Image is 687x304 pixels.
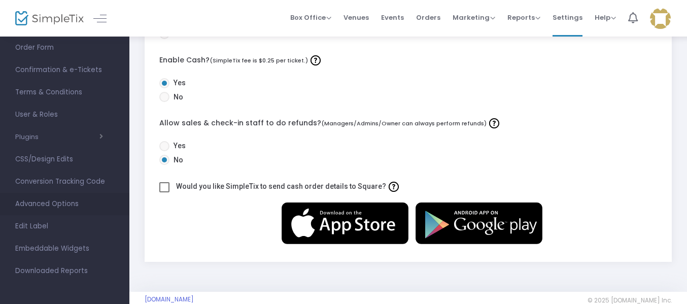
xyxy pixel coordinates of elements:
[489,118,499,128] img: question-mark
[169,92,183,103] span: No
[311,55,321,65] img: question-mark
[381,5,404,30] span: Events
[169,155,183,165] span: No
[15,220,114,233] span: Edit Label
[416,5,440,30] span: Orders
[553,5,582,30] span: Settings
[169,78,186,88] span: Yes
[15,41,114,54] span: Order Form
[15,153,114,166] span: CSS/Design Edits
[169,141,186,151] span: Yes
[453,13,495,22] span: Marketing
[159,116,658,131] label: Allow sales & check-in staff to do refunds?
[290,13,331,22] span: Box Office
[15,86,114,99] span: Terms & Conditions
[15,133,103,141] button: Plugins
[389,182,399,192] img: question-mark
[15,175,114,188] span: Conversion Tracking Code
[159,53,658,68] label: Enable Cash?
[321,119,487,127] span: (Managers/Admins/Owner can always perform refunds)
[210,56,308,64] span: (SimpleTix fee is $0.25 per ticket.)
[145,295,194,303] a: [DOMAIN_NAME]
[176,179,401,194] label: Would you like SimpleTix to send cash order details to Square?
[595,13,616,22] span: Help
[15,108,114,121] span: User & Roles
[15,264,114,278] span: Downloaded Reports
[15,63,114,77] span: Confirmation & e-Tickets
[507,13,540,22] span: Reports
[15,242,114,255] span: Embeddable Widgets
[15,197,114,211] span: Advanced Options
[343,5,369,30] span: Venues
